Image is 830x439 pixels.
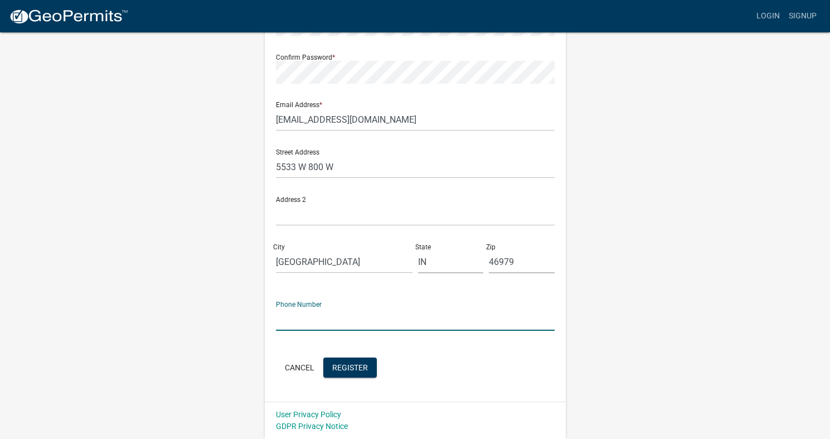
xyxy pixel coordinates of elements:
[276,410,341,419] a: User Privacy Policy
[784,6,821,27] a: Signup
[276,358,323,378] button: Cancel
[323,358,377,378] button: Register
[276,422,348,431] a: GDPR Privacy Notice
[332,363,368,372] span: Register
[752,6,784,27] a: Login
